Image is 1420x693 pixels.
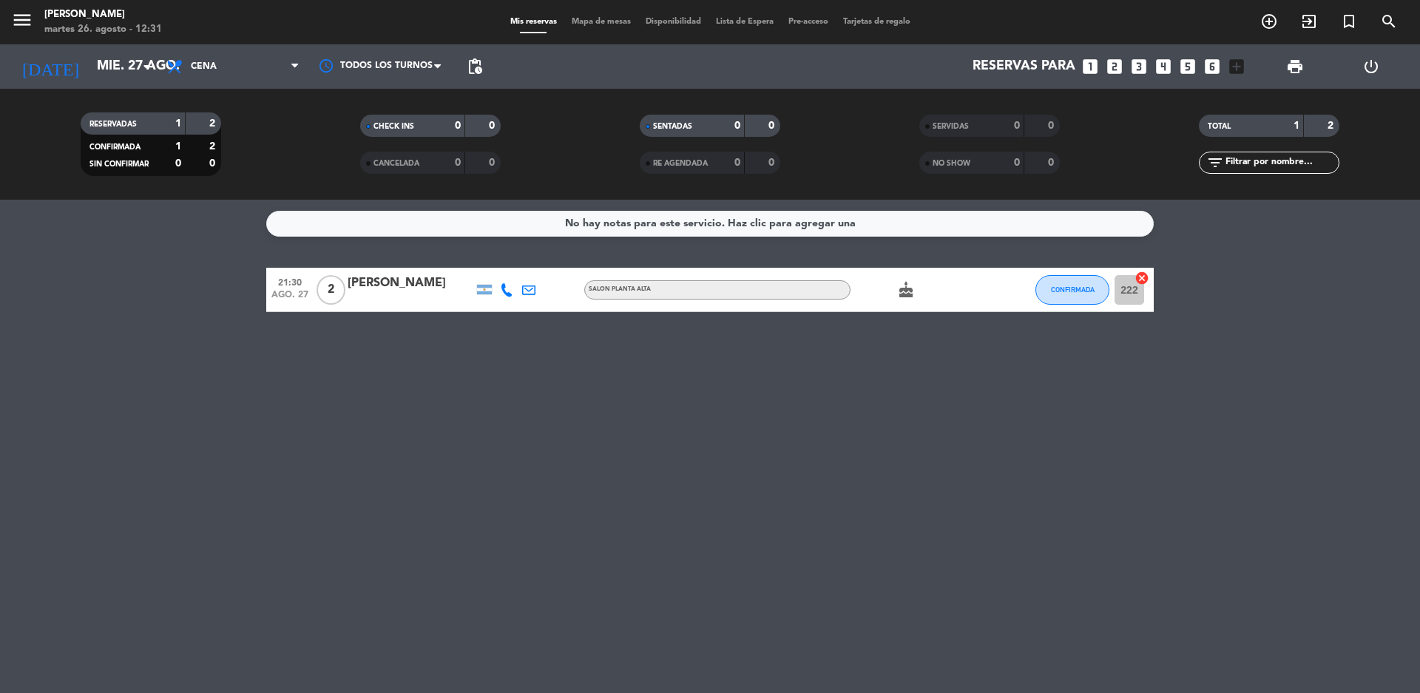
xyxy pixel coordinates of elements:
strong: 0 [768,158,777,168]
span: Tarjetas de regalo [836,18,918,26]
strong: 0 [1048,121,1057,131]
strong: 1 [175,141,181,152]
span: 21:30 [271,273,308,290]
i: arrow_drop_down [138,58,155,75]
strong: 0 [734,121,740,131]
strong: 0 [1014,121,1020,131]
span: Pre-acceso [781,18,836,26]
i: [DATE] [11,50,89,83]
strong: 0 [768,121,777,131]
strong: 1 [175,118,181,129]
span: CONFIRMADA [1051,285,1095,294]
i: cake [897,281,915,299]
strong: 2 [209,141,218,152]
strong: 0 [1048,158,1057,168]
i: menu [11,9,33,31]
span: 2 [317,275,345,305]
i: filter_list [1206,154,1224,172]
span: pending_actions [466,58,484,75]
span: TOTAL [1208,123,1231,130]
button: CONFIRMADA [1035,275,1109,305]
strong: 0 [489,121,498,131]
i: add_box [1227,57,1246,76]
strong: 0 [734,158,740,168]
i: exit_to_app [1300,13,1318,30]
div: [PERSON_NAME] [44,7,162,22]
span: Mapa de mesas [564,18,638,26]
span: Mis reservas [503,18,564,26]
i: looks_4 [1154,57,1173,76]
span: SALON PLANTA ALTA [589,286,651,292]
strong: 1 [1294,121,1299,131]
i: looks_6 [1203,57,1222,76]
span: SENTADAS [653,123,692,130]
i: turned_in_not [1340,13,1358,30]
strong: 0 [1014,158,1020,168]
div: LOG OUT [1333,44,1409,89]
span: CANCELADA [373,160,419,167]
span: NO SHOW [933,160,970,167]
span: Disponibilidad [638,18,709,26]
i: looks_two [1105,57,1124,76]
span: Reservas para [973,59,1075,74]
span: CHECK INS [373,123,414,130]
strong: 0 [455,158,461,168]
strong: 2 [209,118,218,129]
strong: 0 [489,158,498,168]
strong: 0 [175,158,181,169]
i: looks_3 [1129,57,1149,76]
span: print [1286,58,1304,75]
span: CONFIRMADA [89,143,141,151]
i: looks_5 [1178,57,1197,76]
span: RESERVADAS [89,121,137,128]
i: power_settings_new [1362,58,1380,75]
i: add_circle_outline [1260,13,1278,30]
strong: 0 [209,158,218,169]
div: martes 26. agosto - 12:31 [44,22,162,37]
span: Cena [191,61,217,72]
span: RE AGENDADA [653,160,708,167]
strong: 0 [455,121,461,131]
span: SERVIDAS [933,123,969,130]
span: SIN CONFIRMAR [89,160,149,168]
div: No hay notas para este servicio. Haz clic para agregar una [565,215,856,232]
input: Filtrar por nombre... [1224,155,1339,171]
strong: 2 [1328,121,1336,131]
i: search [1380,13,1398,30]
span: ago. 27 [271,290,308,307]
i: looks_one [1081,57,1100,76]
div: [PERSON_NAME] [348,274,473,293]
span: Lista de Espera [709,18,781,26]
i: cancel [1135,271,1149,285]
button: menu [11,9,33,36]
